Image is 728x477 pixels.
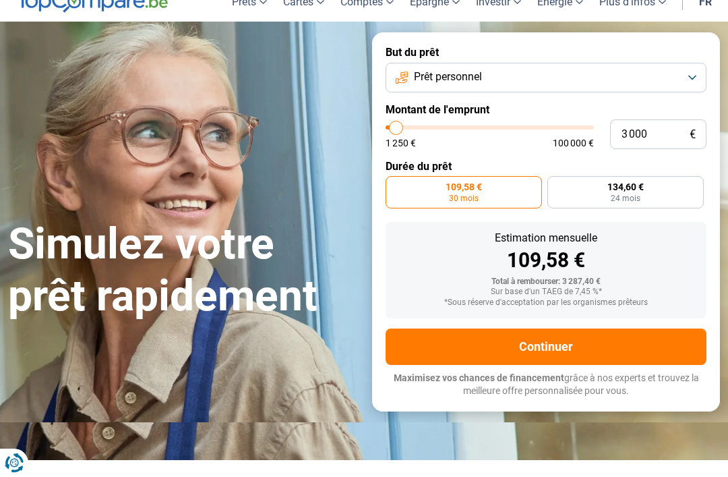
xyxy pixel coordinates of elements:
[396,250,696,271] div: 109,58 €
[553,138,594,148] span: 100 000 €
[386,63,706,92] button: Prêt personnel
[8,219,356,322] h1: Simulez votre prêt rapidement
[386,46,706,59] label: But du prêt
[386,329,706,365] button: Continuer
[607,182,644,192] span: 134,60 €
[394,372,564,383] span: Maximisez vos chances de financement
[386,160,706,173] label: Durée du prêt
[446,182,482,192] span: 109,58 €
[396,233,696,244] div: Estimation mensuelle
[449,194,479,202] span: 30 mois
[396,298,696,308] div: *Sous réserve d'acceptation par les organismes prêteurs
[386,372,706,398] p: grâce à nos experts et trouvez la meilleure offre personnalisée pour vous.
[386,103,706,116] label: Montant de l'emprunt
[396,277,696,287] div: Total à rembourser: 3 287,40 €
[611,194,640,202] span: 24 mois
[414,69,482,84] span: Prêt personnel
[386,138,416,148] span: 1 250 €
[690,129,696,140] span: €
[396,287,696,297] div: Sur base d'un TAEG de 7,45 %*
